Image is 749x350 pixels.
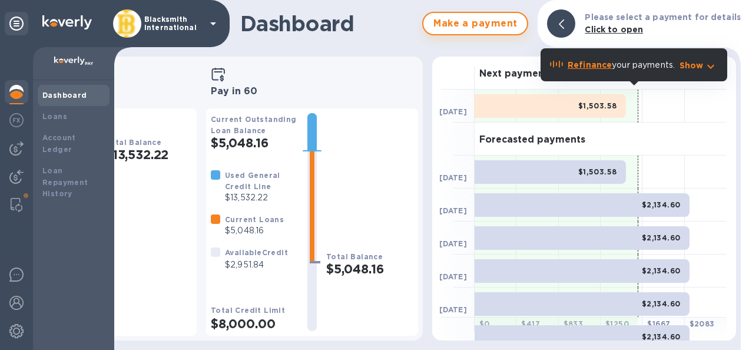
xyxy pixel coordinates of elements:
button: Show [680,60,718,71]
b: Loan Repayment History [42,166,88,199]
b: $2,134.60 [642,299,681,308]
span: Make a payment [433,16,518,31]
b: [DATE] [439,206,467,215]
p: $5,048.16 [225,224,284,237]
b: $ 1667 [647,319,670,328]
b: $2,134.60 [642,200,681,209]
h2: $5,048.16 [211,136,298,150]
b: $2,134.60 [642,332,681,341]
b: Please select a payment for details [585,12,741,22]
p: your payments. [568,59,675,71]
b: Loans [42,112,67,121]
b: Current Loans [225,215,284,224]
b: Total Balance [105,138,161,147]
b: [DATE] [439,305,467,314]
h2: $5,048.16 [326,262,413,276]
b: Total Credit Limit [211,306,285,315]
b: Dashboard [42,91,87,100]
b: Refinance [568,60,612,70]
b: $2,134.60 [642,233,681,242]
b: $1,503.58 [578,167,617,176]
b: $1,503.58 [578,101,617,110]
b: [DATE] [439,239,467,248]
h1: Dashboard [240,11,416,36]
b: Available Credit [225,248,288,257]
h3: Forecasted payments [479,134,585,146]
b: [DATE] [439,272,467,281]
b: Click to open [585,25,643,34]
div: Unpin categories [5,12,28,35]
h2: $8,000.00 [211,316,298,331]
p: Show [680,60,704,71]
p: Blacksmith International [144,15,203,32]
b: Account Ledger [42,133,76,154]
b: [DATE] [439,107,467,116]
img: Foreign exchange [9,113,24,127]
button: Make a payment [422,12,528,35]
h3: Pay in 60 [211,86,413,97]
b: Current Outstanding Loan Balance [211,115,297,135]
h3: Next payment [479,68,548,80]
h2: $13,532.22 [105,147,192,162]
b: [DATE] [439,173,467,182]
p: $13,532.22 [225,191,298,204]
b: $2,134.60 [642,266,681,275]
b: Total Balance [326,252,383,261]
img: Logo [42,15,92,29]
b: $ 2083 [690,319,715,328]
b: Used General Credit Line [225,171,280,191]
p: $2,951.84 [225,259,288,271]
